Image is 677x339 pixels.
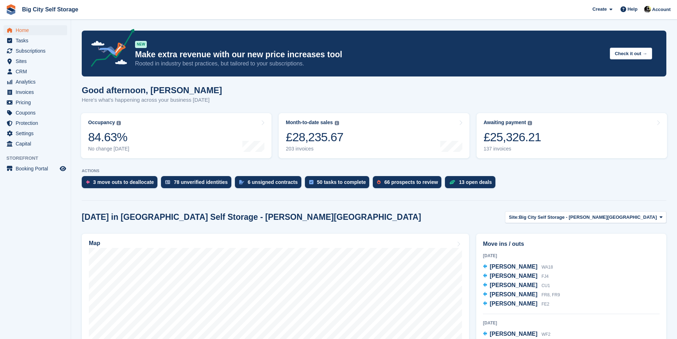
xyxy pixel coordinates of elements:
span: [PERSON_NAME] [490,282,537,288]
div: 13 open deals [459,179,492,185]
span: Sites [16,56,58,66]
a: 6 unsigned contracts [235,176,305,192]
img: deal-1b604bf984904fb50ccaf53a9ad4b4a5d6e5aea283cecdc64d6e3604feb123c2.svg [449,180,455,185]
div: £28,235.67 [286,130,343,144]
span: FR8, FR9 [542,292,560,297]
h2: [DATE] in [GEOGRAPHIC_DATA] Self Storage - [PERSON_NAME][GEOGRAPHIC_DATA] [82,212,421,222]
p: Rooted in industry best practices, but tailored to your subscriptions. [135,60,604,68]
span: Create [592,6,607,13]
p: ACTIONS [82,169,666,173]
span: WF2 [542,332,550,337]
a: 78 unverified identities [161,176,235,192]
a: Big City Self Storage [19,4,81,15]
span: FE2 [542,302,549,307]
a: 3 move outs to deallocate [82,176,161,192]
a: 50 tasks to complete [305,176,373,192]
div: Awaiting payment [484,120,526,126]
img: verify_identity-adf6edd0f0f0b5bbfe63781bf79b02c33cf7c696d77639b501bdc392416b5a36.svg [165,180,170,184]
span: Big City Self Storage - [PERSON_NAME][GEOGRAPHIC_DATA] [519,214,657,221]
img: move_outs_to_deallocate_icon-f764333ba52eb49d3ac5e1228854f67142a1ed5810a6f6cc68b1a99e826820c5.svg [86,180,90,184]
a: Awaiting payment £25,326.21 137 invoices [477,113,667,158]
p: Make extra revenue with our new price increases tool [135,49,604,60]
a: menu [4,25,67,35]
span: [PERSON_NAME] [490,264,537,270]
div: [DATE] [483,253,660,259]
div: 3 move outs to deallocate [93,179,154,185]
button: Check it out → [610,48,652,59]
span: [PERSON_NAME] [490,273,537,279]
a: [PERSON_NAME] WF2 [483,330,550,339]
span: Booking Portal [16,164,58,174]
div: 84.63% [88,130,129,144]
div: 78 unverified identities [174,179,228,185]
span: Subscriptions [16,46,58,56]
div: 203 invoices [286,146,343,152]
span: Capital [16,139,58,149]
a: [PERSON_NAME] FR8, FR9 [483,290,560,300]
span: Home [16,25,58,35]
a: [PERSON_NAME] FJ4 [483,272,549,281]
h1: Good afternoon, [PERSON_NAME] [82,85,222,95]
div: 50 tasks to complete [317,179,366,185]
span: [PERSON_NAME] [490,301,537,307]
img: Patrick Nevin [644,6,651,13]
img: icon-info-grey-7440780725fd019a000dd9b08b2336e03edf1995a4989e88bcd33f0948082b44.svg [335,121,339,125]
span: Settings [16,128,58,138]
span: FJ4 [542,274,549,279]
span: Account [652,6,671,13]
a: menu [4,128,67,138]
p: Here's what's happening across your business [DATE] [82,96,222,104]
img: stora-icon-8386f47178a22dfd0bd8f6a31ec36ba5ce8667c1dd55bd0f319d3a0aa187defe.svg [6,4,16,15]
img: contract_signature_icon-13c848040528278c33f63329250d36e43548de30e8caae1d1a13099fd9432cc5.svg [239,180,244,184]
a: menu [4,97,67,107]
h2: Move ins / outs [483,240,660,248]
a: menu [4,87,67,97]
a: Occupancy 84.63% No change [DATE] [81,113,272,158]
a: [PERSON_NAME] CU1 [483,281,550,290]
span: Pricing [16,97,58,107]
a: menu [4,77,67,87]
div: 66 prospects to review [384,179,438,185]
a: [PERSON_NAME] FE2 [483,300,549,309]
div: [DATE] [483,320,660,326]
span: [PERSON_NAME] [490,291,537,297]
span: Help [628,6,638,13]
a: Preview store [59,164,67,173]
span: WA18 [542,265,553,270]
a: [PERSON_NAME] WA18 [483,263,553,272]
div: Occupancy [88,120,115,126]
a: menu [4,67,67,76]
span: [PERSON_NAME] [490,331,537,337]
a: Month-to-date sales £28,235.67 203 invoices [279,113,469,158]
button: Site: Big City Self Storage - [PERSON_NAME][GEOGRAPHIC_DATA] [505,211,666,223]
a: menu [4,139,67,149]
a: menu [4,108,67,118]
img: icon-info-grey-7440780725fd019a000dd9b08b2336e03edf1995a4989e88bcd33f0948082b44.svg [117,121,121,125]
a: menu [4,46,67,56]
img: icon-info-grey-7440780725fd019a000dd9b08b2336e03edf1995a4989e88bcd33f0948082b44.svg [528,121,532,125]
div: £25,326.21 [484,130,541,144]
div: 6 unsigned contracts [248,179,298,185]
div: No change [DATE] [88,146,129,152]
span: Storefront [6,155,71,162]
div: 137 invoices [484,146,541,152]
span: CRM [16,67,58,76]
img: prospect-51fa495bee0391a8d652442698ab0144808aea92771e9ea1ae160a38d050c398.svg [377,180,381,184]
span: Coupons [16,108,58,118]
span: Protection [16,118,58,128]
div: Month-to-date sales [286,120,333,126]
a: menu [4,56,67,66]
span: CU1 [542,283,550,288]
h2: Map [89,240,100,247]
a: 13 open deals [445,176,499,192]
a: menu [4,164,67,174]
div: NEW [135,41,147,48]
img: price-adjustments-announcement-icon-8257ccfd72463d97f412b2fc003d46551f7dbcb40ab6d574587a9cd5c0d94... [85,29,135,69]
span: Invoices [16,87,58,97]
a: menu [4,118,67,128]
span: Analytics [16,77,58,87]
a: menu [4,36,67,46]
span: Tasks [16,36,58,46]
a: 66 prospects to review [373,176,445,192]
img: task-75834270c22a3079a89374b754ae025e5fb1db73e45f91037f5363f120a921f8.svg [309,180,313,184]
